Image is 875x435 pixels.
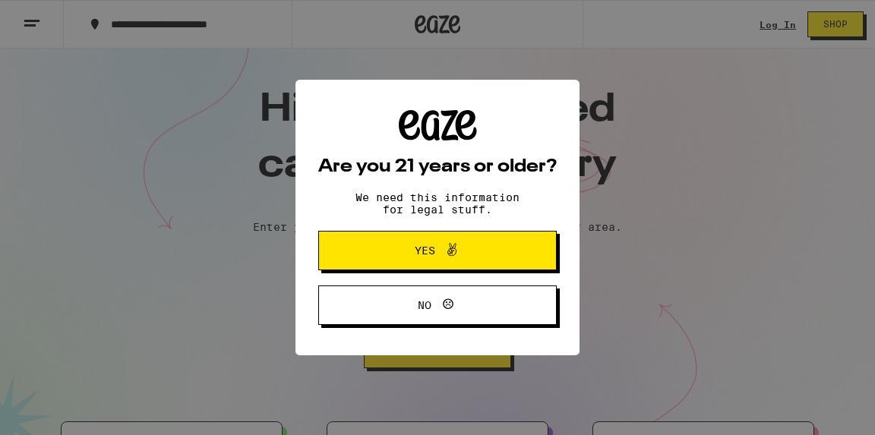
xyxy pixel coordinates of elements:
p: We need this information for legal stuff. [343,191,532,216]
span: Yes [415,245,435,256]
h2: Are you 21 years or older? [318,158,557,176]
span: No [418,300,431,310]
button: No [318,285,557,325]
button: Yes [318,231,557,270]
